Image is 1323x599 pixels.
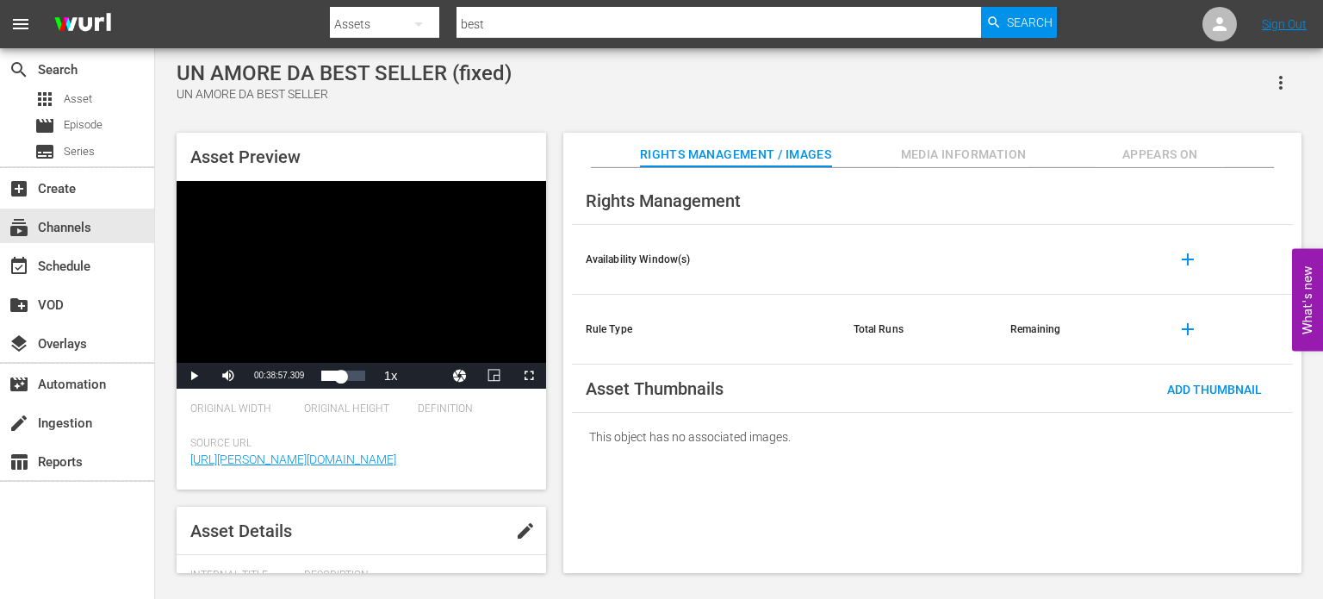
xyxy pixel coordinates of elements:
span: Appears On [1096,144,1225,165]
span: Source Url [190,437,524,451]
span: Reports [9,452,29,472]
a: [URL][PERSON_NAME][DOMAIN_NAME] [190,452,396,466]
div: Video Player [177,181,546,389]
span: Rights Management / Images [640,144,831,165]
span: menu [10,14,31,34]
button: Fullscreen [512,363,546,389]
button: Add Thumbnail [1153,373,1276,404]
span: edit [515,521,536,541]
span: Asset [64,90,92,108]
div: UN AMORE DA BEST SELLER [177,85,512,103]
button: Jump To Time [443,363,477,389]
div: UN AMORE DA BEST SELLER (fixed) [177,61,512,85]
span: Media Information [899,144,1028,165]
span: Original Width [190,402,295,416]
div: This object has no associated images. [572,413,1293,461]
span: Asset Preview [190,147,301,167]
th: Availability Window(s) [572,225,840,295]
span: Ingestion [9,413,29,434]
button: Open Feedback Widget [1292,248,1323,351]
span: Create [9,178,29,199]
span: Internal Title: [190,569,295,583]
th: Total Runs [840,295,997,365]
img: ans4CAIJ8jUAAAAAAAAAAAAAAAAAAAAAAAAgQb4GAAAAAAAAAAAAAAAAAAAAAAAAJMjXAAAAAAAAAAAAAAAAAAAAAAAAgAT5G... [41,4,124,45]
button: add [1167,309,1208,350]
span: add [1177,249,1198,270]
span: Asset Thumbnails [586,378,724,399]
span: Search [1007,7,1053,38]
span: Episode [64,116,102,134]
span: Asset Details [190,521,292,541]
button: Play [177,363,211,389]
span: Rights Management [586,190,741,211]
th: Rule Type [572,295,840,365]
span: Channels [9,217,29,238]
span: Automation [9,374,29,395]
div: Progress Bar [321,371,364,381]
span: add [1177,319,1198,340]
button: Mute [211,363,245,389]
span: Schedule [9,256,29,277]
span: Series [34,141,55,162]
button: add [1167,239,1208,280]
span: Definition [418,402,523,416]
button: Search [981,7,1057,38]
span: Search [9,59,29,80]
span: Original Height [304,402,409,416]
span: Add Thumbnail [1153,383,1276,396]
th: Remaining [997,295,1153,365]
span: 00:38:57.309 [254,371,304,380]
button: Picture-in-Picture [477,363,512,389]
span: Description: [304,569,523,583]
button: edit [505,510,546,552]
span: Asset [34,89,55,109]
a: Sign Out [1262,17,1307,31]
span: Overlays [9,334,29,354]
span: VOD [9,295,29,315]
button: Playback Rate [374,363,408,389]
span: Series [64,143,95,160]
span: Episode [34,115,55,136]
